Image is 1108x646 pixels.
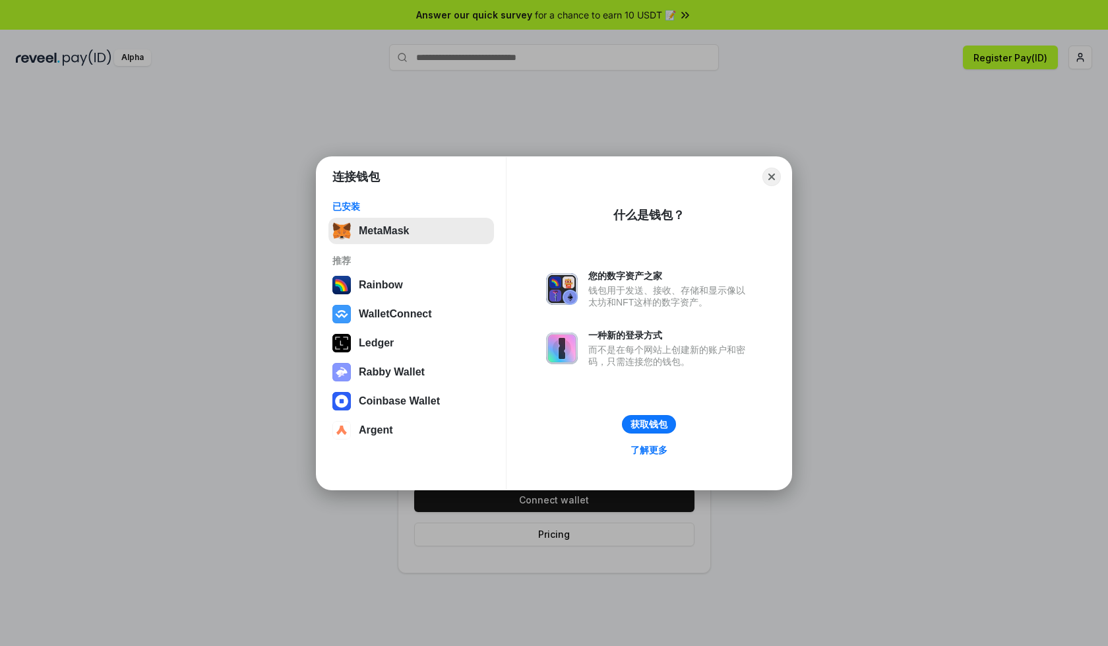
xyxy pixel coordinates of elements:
[332,222,351,240] img: svg+xml,%3Csvg%20fill%3D%22none%22%20height%3D%2233%22%20viewBox%3D%220%200%2035%2033%22%20width%...
[328,301,494,327] button: WalletConnect
[631,444,667,456] div: 了解更多
[359,424,393,436] div: Argent
[359,366,425,378] div: Rabby Wallet
[332,334,351,352] img: svg+xml,%3Csvg%20xmlns%3D%22http%3A%2F%2Fwww.w3.org%2F2000%2Fsvg%22%20width%3D%2228%22%20height%3...
[328,388,494,414] button: Coinbase Wallet
[613,207,685,223] div: 什么是钱包？
[332,201,490,212] div: 已安装
[546,333,578,364] img: svg+xml,%3Csvg%20xmlns%3D%22http%3A%2F%2Fwww.w3.org%2F2000%2Fsvg%22%20fill%3D%22none%22%20viewBox...
[359,337,394,349] div: Ledger
[332,421,351,439] img: svg+xml,%3Csvg%20width%3D%2228%22%20height%3D%2228%22%20viewBox%3D%220%200%2028%2028%22%20fill%3D...
[332,305,351,323] img: svg+xml,%3Csvg%20width%3D%2228%22%20height%3D%2228%22%20viewBox%3D%220%200%2028%2028%22%20fill%3D...
[332,169,380,185] h1: 连接钱包
[328,218,494,244] button: MetaMask
[359,395,440,407] div: Coinbase Wallet
[762,168,781,186] button: Close
[328,417,494,443] button: Argent
[588,270,752,282] div: 您的数字资产之家
[328,359,494,385] button: Rabby Wallet
[623,441,675,459] a: 了解更多
[332,392,351,410] img: svg+xml,%3Csvg%20width%3D%2228%22%20height%3D%2228%22%20viewBox%3D%220%200%2028%2028%22%20fill%3D...
[588,344,752,368] div: 而不是在每个网站上创建新的账户和密码，只需连接您的钱包。
[588,329,752,341] div: 一种新的登录方式
[588,284,752,308] div: 钱包用于发送、接收、存储和显示像以太坊和NFT这样的数字资产。
[328,330,494,356] button: Ledger
[359,308,432,320] div: WalletConnect
[332,276,351,294] img: svg+xml,%3Csvg%20width%3D%22120%22%20height%3D%22120%22%20viewBox%3D%220%200%20120%20120%22%20fil...
[546,273,578,305] img: svg+xml,%3Csvg%20xmlns%3D%22http%3A%2F%2Fwww.w3.org%2F2000%2Fsvg%22%20fill%3D%22none%22%20viewBox...
[359,225,409,237] div: MetaMask
[328,272,494,298] button: Rainbow
[332,363,351,381] img: svg+xml,%3Csvg%20xmlns%3D%22http%3A%2F%2Fwww.w3.org%2F2000%2Fsvg%22%20fill%3D%22none%22%20viewBox...
[622,415,676,434] button: 获取钱包
[631,418,667,430] div: 获取钱包
[359,279,403,291] div: Rainbow
[332,255,490,267] div: 推荐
